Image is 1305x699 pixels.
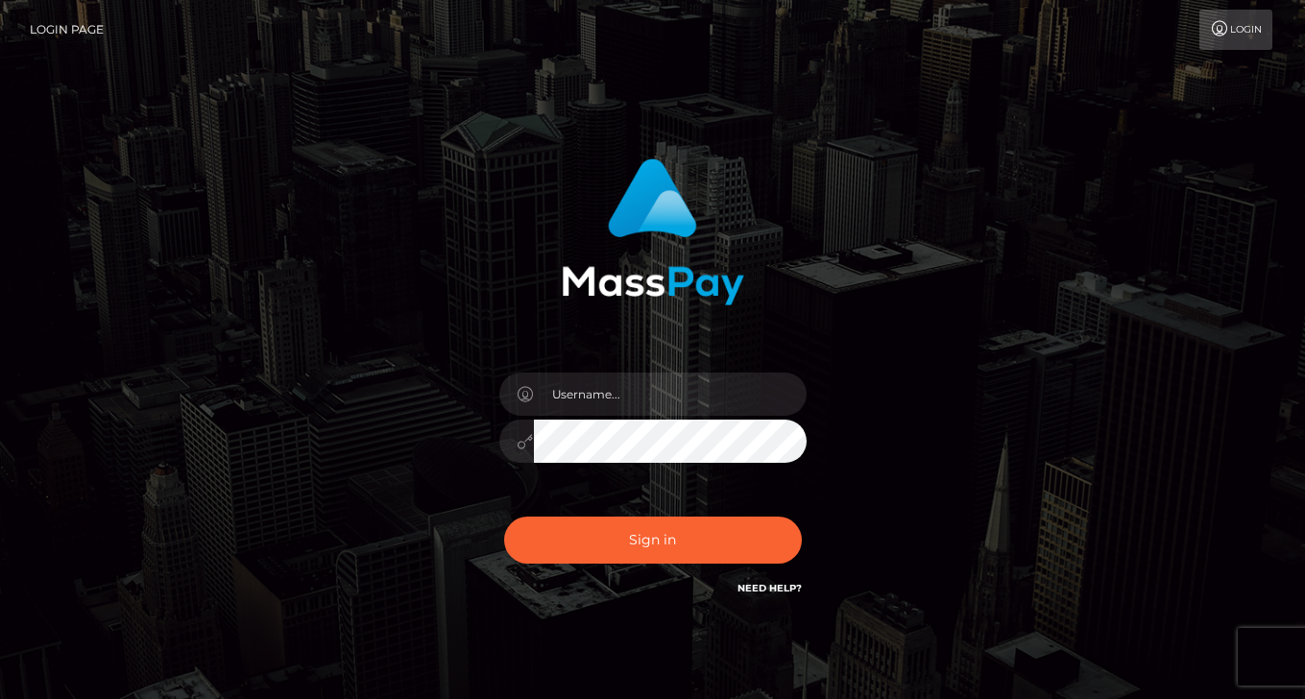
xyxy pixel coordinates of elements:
input: Username... [534,373,807,416]
a: Login Page [30,10,104,50]
a: Login [1199,10,1272,50]
img: MassPay Login [562,158,744,305]
button: Sign in [504,517,802,564]
a: Need Help? [737,582,802,594]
